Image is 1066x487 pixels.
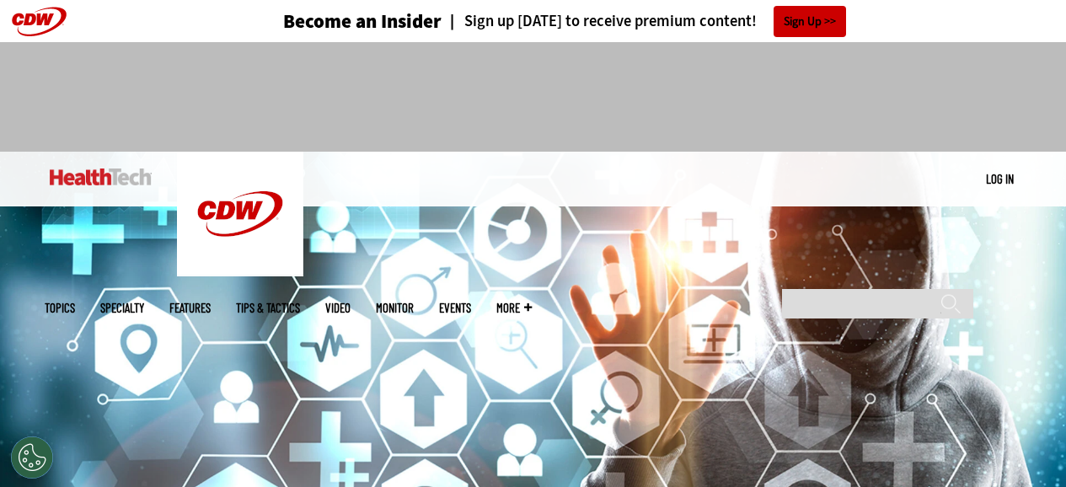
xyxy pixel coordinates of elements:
[376,302,414,314] a: MonITor
[177,152,303,276] img: Home
[169,302,211,314] a: Features
[236,302,300,314] a: Tips & Tactics
[496,302,532,314] span: More
[986,171,1014,186] a: Log in
[283,12,442,31] h3: Become an Insider
[227,59,840,135] iframe: advertisement
[11,436,53,479] button: Open Preferences
[177,263,303,281] a: CDW
[50,169,152,185] img: Home
[100,302,144,314] span: Specialty
[986,170,1014,188] div: User menu
[774,6,846,37] a: Sign Up
[11,436,53,479] div: Cookies Settings
[220,12,442,31] a: Become an Insider
[442,13,757,29] a: Sign up [DATE] to receive premium content!
[325,302,351,314] a: Video
[45,302,75,314] span: Topics
[439,302,471,314] a: Events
